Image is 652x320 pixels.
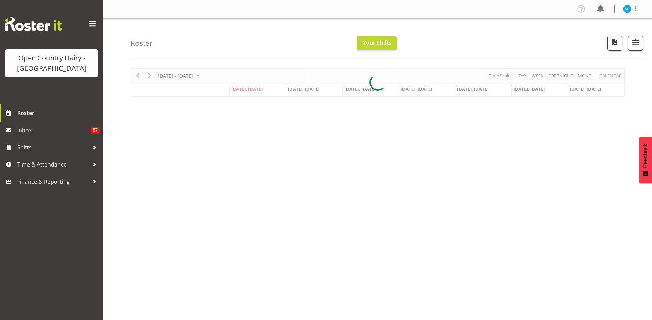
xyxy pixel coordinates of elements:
span: Roster [17,108,100,118]
span: Shifts [17,142,89,152]
div: Open Country Dairy - [GEOGRAPHIC_DATA] [12,53,91,73]
button: Filter Shifts [628,36,643,51]
h4: Roster [131,39,153,47]
button: Feedback - Show survey [639,137,652,183]
span: Your Shifts [363,39,391,46]
button: Your Shifts [357,36,397,50]
button: Download a PDF of the roster according to the set date range. [607,36,622,51]
span: 57 [91,127,100,134]
img: Rosterit website logo [5,17,62,31]
span: Inbox [17,125,91,135]
span: Time & Attendance [17,159,89,170]
img: stuart-craig9761.jpg [623,5,631,13]
span: Feedback [642,144,649,168]
span: Finance & Reporting [17,176,89,187]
